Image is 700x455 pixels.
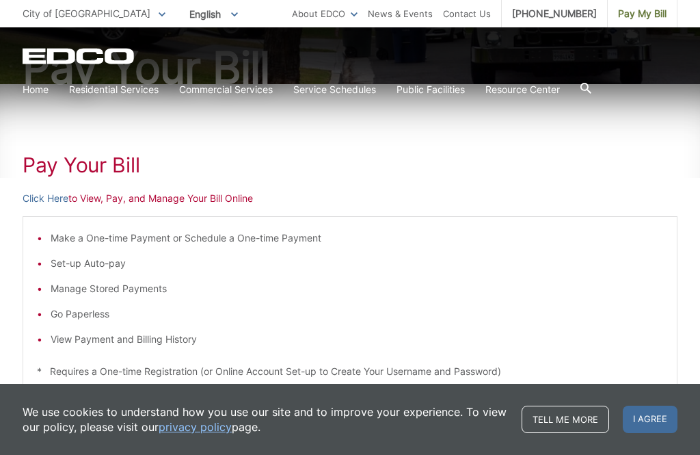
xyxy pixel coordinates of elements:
span: English [179,3,248,25]
li: Make a One-time Payment or Schedule a One-time Payment [51,231,663,246]
span: City of [GEOGRAPHIC_DATA] [23,8,150,19]
p: to View, Pay, and Manage Your Bill Online [23,191,677,206]
a: EDCD logo. Return to the homepage. [23,48,136,64]
a: Resource Center [485,82,560,97]
a: Contact Us [443,6,491,21]
a: Public Facilities [396,82,465,97]
li: Set-up Auto-pay [51,256,663,271]
a: Service Schedules [293,82,376,97]
h1: Pay Your Bill [23,153,677,177]
a: Home [23,82,49,97]
a: privacy policy [159,419,232,434]
a: Commercial Services [179,82,273,97]
li: View Payment and Billing History [51,332,663,347]
li: Manage Stored Payments [51,281,663,296]
a: Click Here [23,191,68,206]
a: Tell me more [522,406,609,433]
a: Residential Services [69,82,159,97]
li: Go Paperless [51,307,663,322]
span: Pay My Bill [618,6,667,21]
p: We use cookies to understand how you use our site and to improve your experience. To view our pol... [23,404,508,434]
p: * Requires a One-time Registration (or Online Account Set-up to Create Your Username and Password) [37,364,663,379]
a: News & Events [368,6,433,21]
a: About EDCO [292,6,358,21]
